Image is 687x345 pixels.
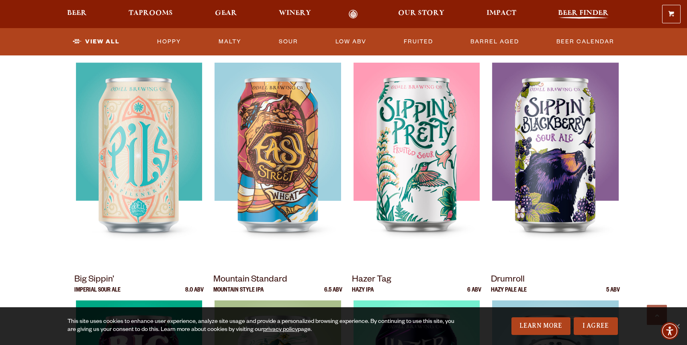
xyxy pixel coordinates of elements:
[74,288,121,300] p: Imperial Sour Ale
[213,288,264,300] p: Mountain Style IPA
[123,10,178,19] a: Taprooms
[463,50,481,63] p: 4.5 ABV
[491,35,620,263] a: Sippin’ Blackberry Blackberry Sour 4.6 ABV Sippin’ Blackberry Sippin’ Blackberry
[276,33,301,51] a: Sour
[553,33,617,51] a: Beer Calendar
[154,33,184,51] a: Hoppy
[661,322,679,340] div: Accessibility Menu
[511,317,570,335] a: Learn More
[354,63,480,263] img: Sippin’ Pretty
[338,10,368,19] a: Odell Home
[574,317,618,335] a: I Agree
[74,273,204,288] p: Big Sippin’
[492,63,618,263] img: Sippin’ Blackberry
[491,273,620,288] p: Drumroll
[74,50,94,63] p: Pilsner
[62,10,92,19] a: Beer
[601,50,620,63] p: 4.6 ABV
[279,10,311,16] span: Winery
[186,50,204,63] p: 5.0 ABV
[215,33,245,51] a: Malty
[76,63,202,263] img: Odell Pils
[332,33,370,51] a: Low ABV
[553,10,614,19] a: Beer Finder
[74,35,204,263] a: [PERSON_NAME] Pilsner 5.0 ABV Odell Pils Odell Pils
[210,10,242,19] a: Gear
[606,288,620,300] p: 5 ABV
[352,50,386,63] p: Fruited Sour
[263,327,298,333] a: privacy policy
[274,10,316,19] a: Winery
[491,50,536,63] p: Blackberry Sour
[70,33,123,51] a: View All
[352,288,374,300] p: Hazy IPA
[467,33,522,51] a: Barrel Aged
[352,273,481,288] p: Hazer Tag
[398,10,444,16] span: Our Story
[129,10,173,16] span: Taprooms
[215,10,237,16] span: Gear
[213,35,343,263] a: Easy Street Wheat 4.6 ABV Easy Street Easy Street
[67,10,87,16] span: Beer
[213,50,230,63] p: Wheat
[215,63,341,263] img: Easy Street
[352,35,481,263] a: [PERSON_NAME]’ Pretty Fruited Sour 4.5 ABV Sippin’ Pretty Sippin’ Pretty
[67,318,456,334] div: This site uses cookies to enhance user experience, analyze site usage and provide a personalized ...
[324,50,342,63] p: 4.6 ABV
[324,288,342,300] p: 6.5 ABV
[487,10,516,16] span: Impact
[185,288,204,300] p: 8.0 ABV
[491,288,527,300] p: Hazy Pale Ale
[481,10,521,19] a: Impact
[467,288,481,300] p: 6 ABV
[558,10,609,16] span: Beer Finder
[393,10,450,19] a: Our Story
[401,33,436,51] a: Fruited
[647,305,667,325] a: Scroll to top
[213,273,343,288] p: Mountain Standard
